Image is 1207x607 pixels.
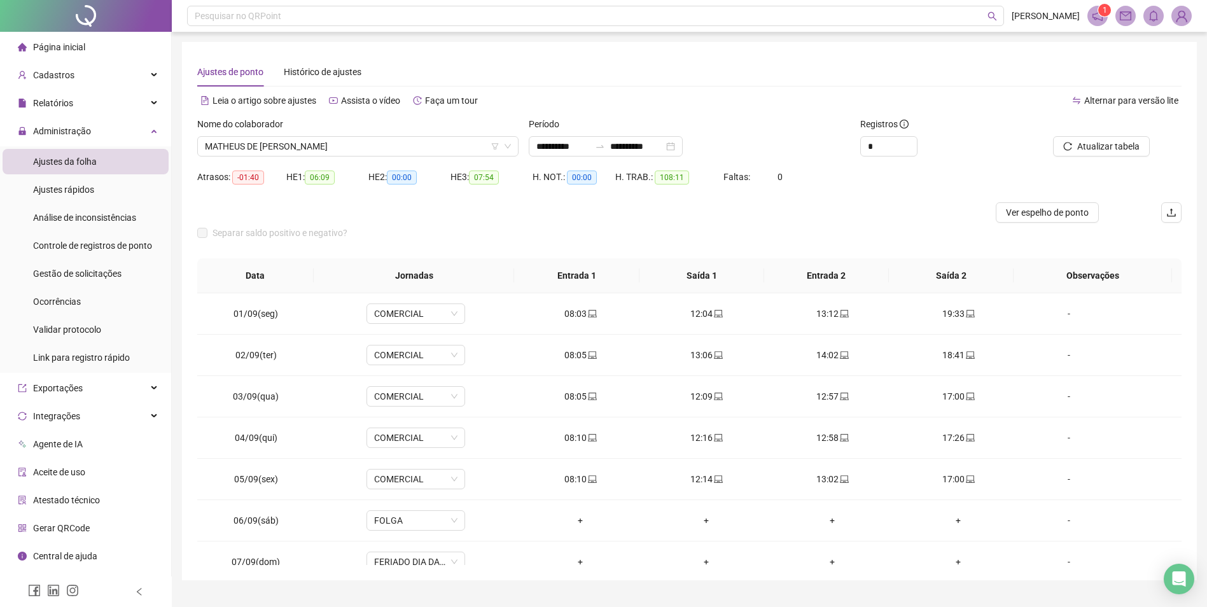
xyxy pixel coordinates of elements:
[33,70,74,80] span: Cadastros
[33,439,83,449] span: Agente de IA
[33,157,97,167] span: Ajustes da folha
[839,392,849,401] span: laptop
[33,241,152,251] span: Controle de registros de ponto
[33,297,81,307] span: Ocorrências
[18,412,27,421] span: sync
[18,99,27,108] span: file
[764,258,889,293] th: Entrada 2
[587,351,597,359] span: laptop
[1077,139,1140,153] span: Atualizar tabela
[905,555,1011,569] div: +
[33,467,85,477] span: Aceite de uso
[33,324,101,335] span: Validar protocolo
[1031,431,1106,445] div: -
[965,309,975,318] span: laptop
[1084,95,1178,106] span: Alternar para versão lite
[374,345,457,365] span: COMERCIAL
[28,584,41,597] span: facebook
[527,307,633,321] div: 08:03
[197,170,286,185] div: Atrasos:
[18,468,27,477] span: audit
[779,555,885,569] div: +
[905,348,1011,362] div: 18:41
[1031,513,1106,527] div: -
[286,170,368,185] div: HE 1:
[527,348,633,362] div: 08:05
[779,389,885,403] div: 12:57
[1012,9,1080,23] span: [PERSON_NAME]
[33,383,83,393] span: Exportações
[1103,6,1107,15] span: 1
[18,552,27,561] span: info-circle
[653,513,759,527] div: +
[987,11,997,21] span: search
[450,170,533,185] div: HE 3:
[33,185,94,195] span: Ajustes rápidos
[839,433,849,442] span: laptop
[860,117,909,131] span: Registros
[779,348,885,362] div: 14:02
[234,309,278,319] span: 01/09(seg)
[889,258,1014,293] th: Saída 2
[197,258,314,293] th: Data
[33,495,100,505] span: Atestado técnico
[1072,96,1081,105] span: swap
[778,172,783,182] span: 0
[329,96,338,105] span: youtube
[47,584,60,597] span: linkedin
[469,171,499,185] span: 07:54
[900,120,909,129] span: info-circle
[1164,564,1194,594] div: Open Intercom Messenger
[207,226,352,240] span: Separar saldo positivo e negativo?
[587,309,597,318] span: laptop
[18,43,27,52] span: home
[200,96,209,105] span: file-text
[723,172,752,182] span: Faltas:
[527,555,633,569] div: +
[18,71,27,80] span: user-add
[905,307,1011,321] div: 19:33
[713,475,723,484] span: laptop
[567,171,597,185] span: 00:00
[491,143,499,150] span: filter
[374,470,457,489] span: COMERCIAL
[1166,207,1176,218] span: upload
[1031,307,1106,321] div: -
[587,392,597,401] span: laptop
[965,433,975,442] span: laptop
[1014,258,1172,293] th: Observações
[1172,6,1191,25] img: 85808
[1148,10,1159,22] span: bell
[341,95,400,106] span: Assista o vídeo
[413,96,422,105] span: history
[905,513,1011,527] div: +
[779,431,885,445] div: 12:58
[527,513,633,527] div: +
[1092,10,1103,22] span: notification
[1031,389,1106,403] div: -
[653,389,759,403] div: 12:09
[1031,555,1106,569] div: -
[529,117,568,131] label: Período
[1098,4,1111,17] sup: 1
[639,258,764,293] th: Saída 1
[527,389,633,403] div: 08:05
[235,350,277,360] span: 02/09(ter)
[514,258,639,293] th: Entrada 1
[533,170,615,185] div: H. NOT.:
[965,392,975,401] span: laptop
[905,431,1011,445] div: 17:26
[33,352,130,363] span: Link para registro rápido
[33,523,90,533] span: Gerar QRCode
[713,351,723,359] span: laptop
[33,42,85,52] span: Página inicial
[284,67,361,77] span: Histórico de ajustes
[305,171,335,185] span: 06:09
[996,202,1099,223] button: Ver espelho de ponto
[33,551,97,561] span: Central de ajuda
[905,472,1011,486] div: 17:00
[713,392,723,401] span: laptop
[527,431,633,445] div: 08:10
[595,141,605,151] span: swap-right
[197,117,291,131] label: Nome do colaborador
